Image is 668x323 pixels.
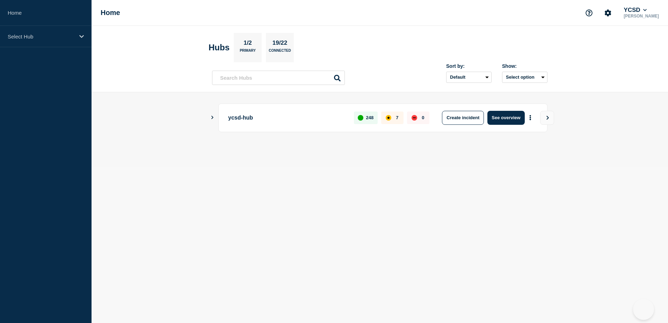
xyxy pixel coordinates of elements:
[8,34,75,40] p: Select Hub
[526,111,535,124] button: More actions
[396,115,398,120] p: 7
[240,49,256,56] p: Primary
[633,299,654,320] iframe: Help Scout Beacon - Open
[211,115,214,120] button: Show Connected Hubs
[442,111,484,125] button: Create incident
[269,49,291,56] p: Connected
[358,115,363,121] div: up
[228,111,346,125] p: ycsd-hub
[422,115,424,120] p: 0
[622,7,648,14] button: YCSD
[502,63,547,69] div: Show:
[540,111,554,125] button: View
[101,9,120,17] h1: Home
[241,40,255,49] p: 1/2
[270,40,290,49] p: 19/22
[386,115,391,121] div: affected
[212,71,345,85] input: Search Hubs
[582,6,596,20] button: Support
[502,72,547,83] button: Select option
[209,43,230,52] h2: Hubs
[622,14,660,19] p: [PERSON_NAME]
[601,6,615,20] button: Account settings
[412,115,417,121] div: down
[487,111,524,125] button: See overview
[446,72,492,83] select: Sort by
[366,115,374,120] p: 248
[446,63,492,69] div: Sort by:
